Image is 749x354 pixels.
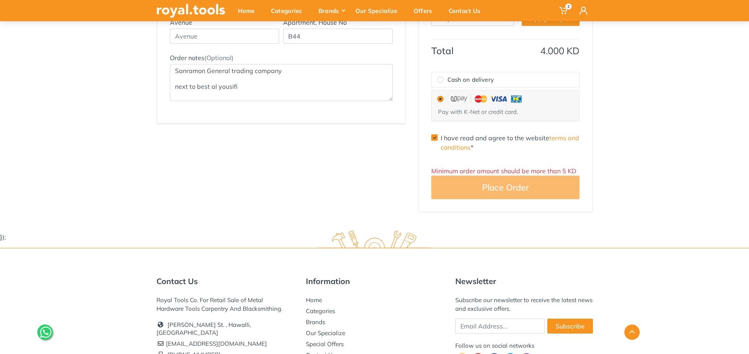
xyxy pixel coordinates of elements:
[156,338,294,349] li: [EMAIL_ADDRESS][DOMAIN_NAME]
[431,39,522,56] th: Total
[455,277,593,286] h5: Newsletter
[313,2,350,19] div: Brands
[540,45,580,57] span: 4.000 KD
[156,277,294,286] h5: Contact Us
[408,2,443,19] div: Offers
[443,2,491,19] div: Contact Us
[441,133,580,152] label: I have read and agree to the website *
[447,94,526,104] img: upay.png
[156,4,225,18] img: royal.tools Logo
[204,54,234,62] span: (Optional)
[547,319,593,334] button: Subscribe
[306,296,322,304] a: Home
[306,340,344,348] a: Special Offers
[170,18,192,27] label: Avenue
[350,2,408,19] div: Our Specialize
[156,296,294,313] div: Royal Tools Co. For Retail Sale of Metal Hardware Tools Carpentry And Blacksmithing.
[455,319,545,334] input: Email Address...
[306,307,335,315] a: Categories
[455,341,593,350] div: Follow us on social networks
[265,2,313,19] div: Categories
[232,2,265,19] div: Home
[432,107,579,121] div: Pay with K-Net or credit card.
[306,318,325,326] a: Brands
[306,277,444,286] h5: Information
[455,296,593,313] div: Subscribe our newsletter to receive the latest news and exclusive offers.
[431,167,576,175] span: Minimum order amount should be more than 5 KD
[283,29,393,44] input: House
[565,4,572,9] span: 2
[318,231,431,252] img: royal.tools Logo
[283,18,347,27] label: Apartment, House No
[447,75,494,84] span: Cash on delivery
[170,53,234,62] label: Order notes
[170,29,280,44] input: Avenue
[431,176,580,199] button: Place Order
[156,321,251,336] a: [PERSON_NAME] St. , Hawalli, [GEOGRAPHIC_DATA]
